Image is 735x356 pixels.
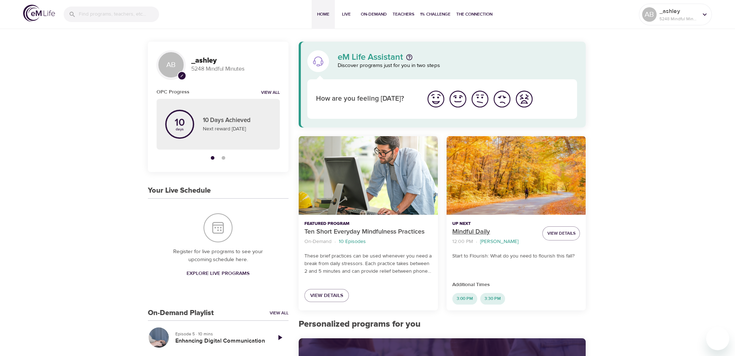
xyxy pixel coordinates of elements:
[304,221,432,227] p: Featured Program
[469,88,491,110] button: I'm feeling ok
[203,116,271,125] p: 10 Days Achieved
[184,267,252,280] a: Explore Live Programs
[304,238,332,246] p: On-Demand
[338,53,403,62] p: eM Life Assistant
[420,11,450,18] span: 1% Challenge
[547,230,575,237] span: View Details
[452,281,580,289] p: Additional Times
[175,331,265,337] p: Episode 5 · 10 mins
[447,88,469,110] button: I'm feeling good
[203,125,271,133] p: Next reward [DATE]
[316,94,416,104] p: How are you feeling [DATE]?
[270,310,289,316] a: View All
[393,11,414,18] span: Teachers
[361,11,387,18] span: On-Demand
[312,55,324,67] img: eM Life Assistant
[304,289,349,302] a: View Details
[334,237,336,247] li: ·
[480,238,518,246] p: [PERSON_NAME]
[456,11,492,18] span: The Connection
[299,319,586,330] h2: Personalized programs for you
[446,136,586,215] button: Mindful Daily
[304,252,432,275] p: These brief practices can be used whenever you need a break from daily stressors. Each practice t...
[299,136,438,215] button: Ten Short Everyday Mindfulness Practices
[659,7,698,16] p: _ashley
[706,327,729,350] iframe: Button to launch messaging window
[542,226,580,240] button: View Details
[175,337,265,345] h5: Enhancing Digital Communication
[426,89,446,109] img: great
[148,309,214,317] h3: On-Demand Playlist
[476,237,477,247] li: ·
[310,291,343,300] span: View Details
[79,7,159,22] input: Find programs, teachers, etc...
[470,89,490,109] img: ok
[191,65,280,73] p: 5248 Mindful Minutes
[271,329,289,346] a: Play Episode
[452,227,537,237] p: Mindful Daily
[448,89,468,109] img: good
[175,118,185,128] p: 10
[513,88,535,110] button: I'm feeling worst
[452,293,477,305] div: 3:00 PM
[514,89,534,109] img: worst
[659,16,698,22] p: 5248 Mindful Minutes
[315,11,332,18] span: Home
[148,187,211,195] h3: Your Live Schedule
[191,56,280,65] h3: _ashley
[304,227,432,237] p: Ten Short Everyday Mindfulness Practices
[338,11,355,18] span: Live
[157,88,189,96] h6: OPC Progress
[642,7,657,22] div: AB
[452,237,537,247] nav: breadcrumb
[175,128,185,131] p: days
[452,221,537,227] p: Up Next
[338,62,577,70] p: Discover programs just for you in two steps
[480,293,505,305] div: 3:30 PM
[480,296,505,302] span: 3:30 PM
[204,213,232,242] img: Your Live Schedule
[23,5,55,22] img: logo
[452,238,473,246] p: 12:00 PM
[452,252,580,260] p: Start to Flourish: What do you need to flourish this fall?
[492,89,512,109] img: bad
[148,327,170,348] button: Enhancing Digital Communication
[425,88,447,110] button: I'm feeling great
[304,237,432,247] nav: breadcrumb
[157,50,185,79] div: AB
[452,296,477,302] span: 3:00 PM
[339,238,366,246] p: 10 Episodes
[162,248,274,264] p: Register for live programs to see your upcoming schedule here.
[187,269,249,278] span: Explore Live Programs
[261,90,280,96] a: View all notifications
[491,88,513,110] button: I'm feeling bad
